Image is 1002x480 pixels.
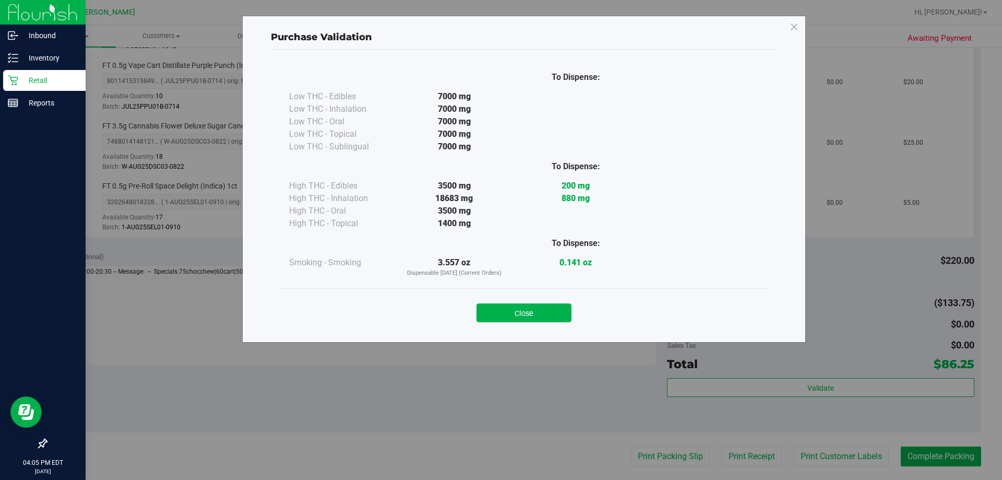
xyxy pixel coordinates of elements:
div: 7000 mg [393,103,515,115]
p: Reports [18,97,81,109]
div: 7000 mg [393,90,515,103]
div: 3500 mg [393,205,515,217]
div: High THC - Edibles [289,180,393,192]
inline-svg: Reports [8,98,18,108]
p: Inventory [18,52,81,64]
strong: 200 mg [562,181,590,191]
div: 3500 mg [393,180,515,192]
div: High THC - Inhalation [289,192,393,205]
iframe: Resource center [10,396,42,428]
inline-svg: Inbound [8,30,18,41]
div: 18683 mg [393,192,515,205]
p: Dispensable [DATE] (Current Orders) [393,269,515,278]
p: 04:05 PM EDT [5,458,81,467]
inline-svg: Inventory [8,53,18,63]
div: To Dispense: [515,71,637,84]
inline-svg: Retail [8,75,18,86]
div: High THC - Topical [289,217,393,230]
div: High THC - Oral [289,205,393,217]
div: To Dispense: [515,160,637,173]
div: Low THC - Sublingual [289,141,393,153]
button: Close [476,303,571,322]
div: 3.557 oz [393,256,515,278]
div: To Dispense: [515,237,637,250]
div: Smoking - Smoking [289,256,393,269]
p: Retail [18,74,81,87]
div: Low THC - Edibles [289,90,393,103]
p: Inbound [18,29,81,42]
div: 1400 mg [393,217,515,230]
strong: 0.141 oz [559,257,592,267]
p: [DATE] [5,467,81,475]
span: Purchase Validation [271,31,372,43]
div: 7000 mg [393,141,515,153]
div: Low THC - Topical [289,128,393,141]
div: 7000 mg [393,128,515,141]
strong: 880 mg [562,193,590,203]
div: 7000 mg [393,115,515,128]
div: Low THC - Oral [289,115,393,128]
div: Low THC - Inhalation [289,103,393,115]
